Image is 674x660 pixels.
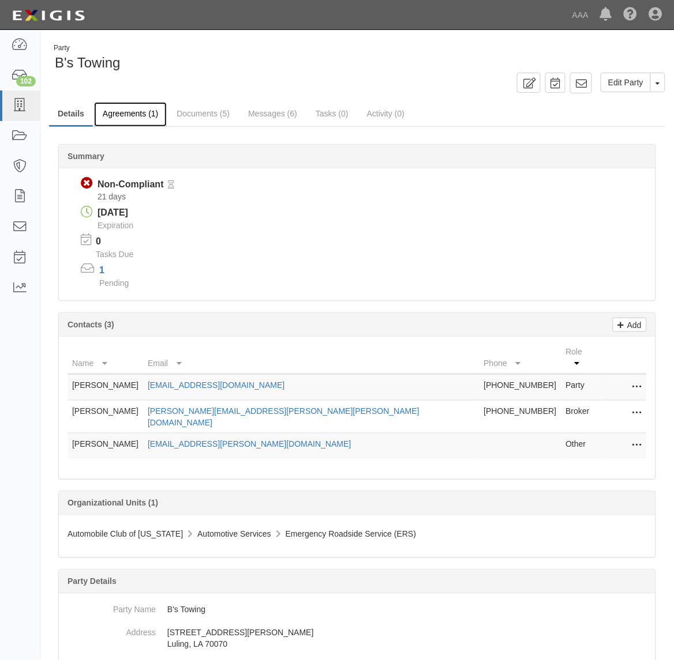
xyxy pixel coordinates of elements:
[68,499,158,508] b: Organizational Units (1)
[99,265,104,275] a: 1
[239,102,306,125] a: Messages (6)
[99,278,129,288] span: Pending
[98,206,133,220] div: [DATE]
[143,341,479,374] th: Email
[68,374,143,401] td: [PERSON_NAME]
[567,3,594,27] a: AAA
[68,341,143,374] th: Name
[68,400,143,433] td: [PERSON_NAME]
[68,433,143,459] td: [PERSON_NAME]
[613,318,647,332] a: Add
[358,102,413,125] a: Activity (0)
[63,621,651,656] dd: [STREET_ADDRESS][PERSON_NAME] Luling, LA 70070
[307,102,357,125] a: Tasks (0)
[148,380,284,390] a: [EMAIL_ADDRESS][DOMAIN_NAME]
[68,577,117,586] b: Party Details
[561,341,601,374] th: Role
[168,181,175,189] i: Pending Review
[168,102,238,125] a: Documents (5)
[9,5,88,26] img: logo-5460c22ac91f19d4615b14bd174203de0afe785f0fc80cf4dbbc73dc1793850b.png
[16,76,36,86] div: 102
[96,235,148,248] p: 0
[63,621,156,639] dt: Address
[94,102,167,127] a: Agreements (1)
[561,433,601,459] td: Other
[561,374,601,401] td: Party
[55,55,121,70] span: B's Towing
[148,439,351,448] a: [EMAIL_ADDRESS][PERSON_NAME][DOMAIN_NAME]
[81,178,93,190] i: Non-Compliant
[601,73,651,92] a: Edit Party
[480,400,561,433] td: [PHONE_NUMBER]
[98,192,126,201] span: Since 08/22/2025
[480,341,561,374] th: Phone
[98,178,164,191] div: Non-Compliant
[68,152,104,161] b: Summary
[63,598,156,616] dt: Party Name
[63,598,651,621] dd: B's Towing
[197,530,271,539] span: Automotive Services
[561,400,601,433] td: Broker
[54,43,121,53] div: Party
[148,406,420,427] a: [PERSON_NAME][EMAIL_ADDRESS][PERSON_NAME][PERSON_NAME][DOMAIN_NAME]
[98,221,133,230] span: Expiration
[96,250,133,259] span: Tasks Due
[286,530,416,539] span: Emergency Roadside Service (ERS)
[480,374,561,401] td: [PHONE_NUMBER]
[624,318,642,331] p: Add
[68,320,114,329] b: Contacts (3)
[49,102,93,127] a: Details
[624,8,638,22] i: Help Center - Complianz
[49,43,665,73] div: B's Towing
[68,530,183,539] span: Automobile Club of [US_STATE]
